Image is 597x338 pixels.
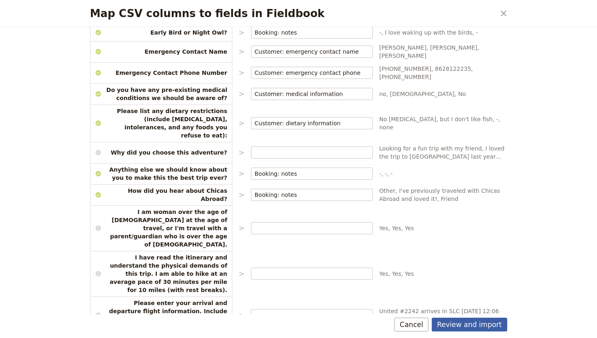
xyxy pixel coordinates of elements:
[363,191,369,199] span: ​
[239,223,244,233] p: >
[239,28,244,37] p: >
[394,318,428,331] button: Cancel
[432,318,507,331] button: Review and import
[363,90,369,98] span: ​
[379,115,507,131] span: No [MEDICAL_DATA], but I don't like fish, -, none
[379,224,507,232] span: Yes, Yes, Yes
[379,65,507,81] span: [PHONE_NUMBER], 8628122235, [PHONE_NUMBER]
[90,208,232,249] span: I am woman over the age of [DEMOGRAPHIC_DATA] at the age of travel, or I'm travel with a parent/g...
[255,69,361,77] input: ​Clear input
[239,190,244,200] p: >
[239,47,244,57] p: >
[379,270,507,278] span: Yes, Yes, Yes
[90,253,232,294] span: I have read the itinerary and understand the physical demands of this trip. I am able to hike at ...
[90,299,232,331] span: Please enter your arrival and departure flight information. Include the time of arrival/departure...
[90,7,495,20] h2: Map CSV columns to fields in Fieldbook
[239,118,244,128] p: >
[363,119,369,127] span: ​
[379,90,507,98] span: no, [DEMOGRAPHIC_DATA], No
[239,68,244,78] p: >
[379,144,507,161] span: Looking for a fun trip with my friend, I loved the trip to [GEOGRAPHIC_DATA] last year and I've n...
[90,148,232,157] span: Why did you choose this adventure?
[363,28,369,37] span: ​
[90,28,232,37] span: Early Bird or Night Owl?
[90,48,232,56] span: Emergency Contact Name
[239,89,244,99] p: >
[379,170,507,178] span: -, -, -
[379,307,507,323] span: United #2242 arrives in SLC [DATE] 12:06 pm Southwest #1810 departs SLC [DATE] 4:10pm, My arrival...
[497,7,510,20] button: Close dialog
[363,48,369,56] span: ​
[90,86,232,102] span: Do you have any pre-existing medical conditions we should be aware of?
[90,166,232,182] span: Anything else we should know about you to make this the best trip ever?
[379,28,507,37] span: -, I love waking up with the birds, -
[379,187,507,203] span: Other, I've previously traveled with Chicas Abroad and loved it!, Friend
[239,310,244,320] p: >
[90,187,232,203] span: How did you hear about Chicas Abroad?
[239,169,244,179] p: >
[255,191,361,199] input: ​Clear input
[255,170,361,178] input: ​Clear input
[363,69,369,77] span: ​
[255,48,361,56] input: ​Clear input
[379,44,507,60] span: [PERSON_NAME], [PERSON_NAME], [PERSON_NAME]
[239,148,244,157] p: >
[90,69,232,77] span: Emergency Contact Phone Number
[255,90,361,98] input: ​Clear input
[255,28,361,37] input: ​Clear input
[255,119,361,127] input: ​Clear input
[90,107,232,140] span: Please list any dietary restrictions (include [MEDICAL_DATA], intolerances, and any foods you ref...
[239,269,244,279] p: >
[363,170,369,178] span: ​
